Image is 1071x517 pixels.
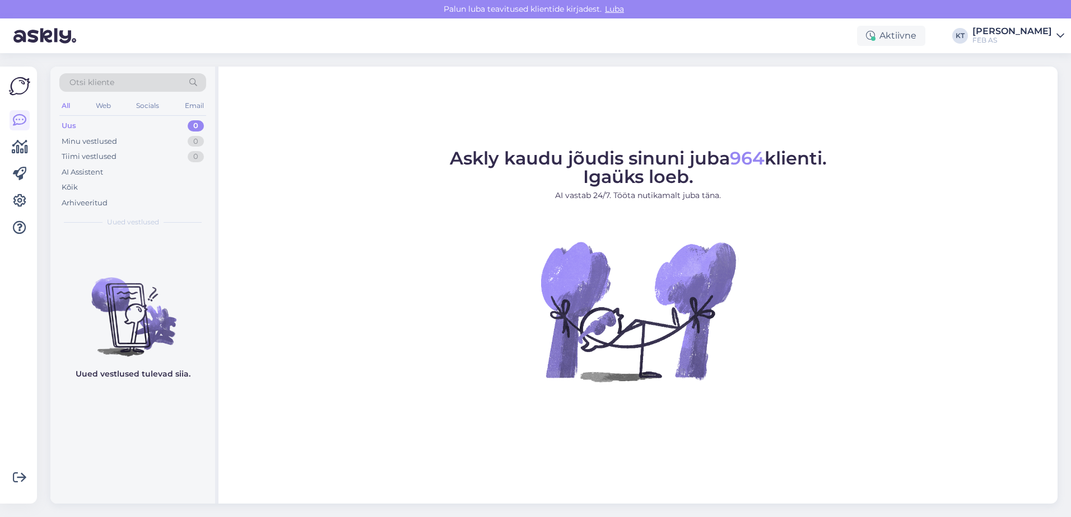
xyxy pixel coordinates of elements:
[69,77,114,88] span: Otsi kliente
[62,151,117,162] div: Tiimi vestlused
[857,26,925,46] div: Aktiivne
[450,147,827,187] span: Askly kaudu jõudis sinuni juba klienti. Igaüks loeb.
[62,198,108,209] div: Arhiveeritud
[76,368,190,380] p: Uued vestlused tulevad siia.
[972,36,1052,45] div: FEB AS
[59,98,72,113] div: All
[94,98,113,113] div: Web
[972,27,1064,45] a: [PERSON_NAME]FEB AS
[62,167,103,178] div: AI Assistent
[62,136,117,147] div: Minu vestlused
[537,210,739,412] img: No Chat active
[188,136,204,147] div: 0
[730,147,765,169] span: 964
[972,27,1052,36] div: [PERSON_NAME]
[602,4,627,14] span: Luba
[134,98,161,113] div: Socials
[188,120,204,131] div: 0
[107,217,159,227] span: Uued vestlused
[9,76,30,97] img: Askly Logo
[62,182,78,193] div: Kõik
[62,120,76,131] div: Uus
[450,190,827,201] p: AI vastab 24/7. Tööta nutikamalt juba täna.
[50,257,215,358] img: No chats
[188,151,204,162] div: 0
[952,28,968,44] div: KT
[183,98,206,113] div: Email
